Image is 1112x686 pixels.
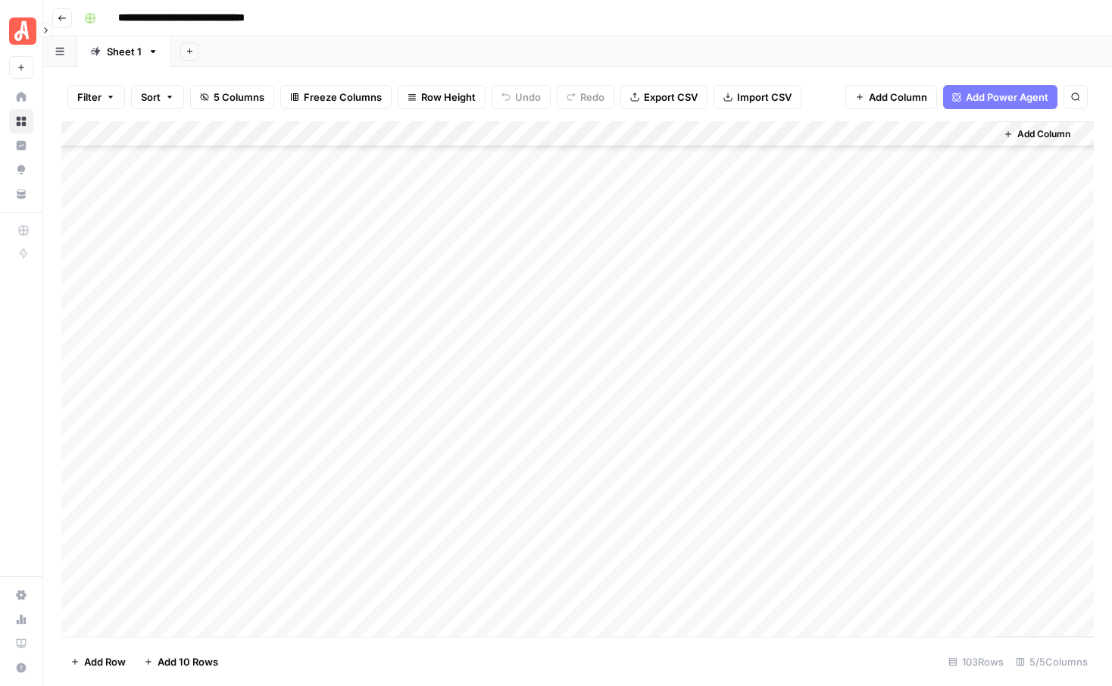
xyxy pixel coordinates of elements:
button: Add 10 Rows [135,650,227,674]
span: Sort [141,89,161,105]
button: Row Height [398,85,486,109]
button: Redo [557,85,614,109]
a: Sheet 1 [77,36,171,67]
span: Add Column [1017,127,1070,141]
span: Redo [580,89,604,105]
a: Browse [9,109,33,133]
span: Undo [515,89,541,105]
span: Add 10 Rows [158,654,218,669]
button: Sort [131,85,184,109]
span: Add Row [84,654,126,669]
a: Learning Hub [9,631,33,656]
span: Export CSV [644,89,698,105]
a: Opportunities [9,158,33,182]
a: Home [9,85,33,109]
button: Workspace: Angi [9,12,33,50]
button: 5 Columns [190,85,274,109]
span: Freeze Columns [304,89,382,105]
span: Filter [77,89,102,105]
button: Add Column [845,85,937,109]
img: Angi Logo [9,17,36,45]
button: Freeze Columns [280,85,392,109]
button: Import CSV [714,85,801,109]
a: Your Data [9,182,33,206]
span: Row Height [421,89,476,105]
button: Add Column [998,124,1076,144]
div: 103 Rows [942,650,1010,674]
span: Add Column [869,89,927,105]
button: Undo [492,85,551,109]
span: Add Power Agent [966,89,1048,105]
span: 5 Columns [214,89,264,105]
span: Import CSV [737,89,792,105]
a: Settings [9,583,33,607]
button: Filter [67,85,125,109]
a: Usage [9,607,33,631]
button: Add Row [61,650,135,674]
a: Insights [9,133,33,158]
button: Add Power Agent [943,85,1057,109]
button: Help + Support [9,656,33,680]
div: 5/5 Columns [1010,650,1094,674]
button: Export CSV [620,85,707,109]
div: Sheet 1 [107,44,142,59]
